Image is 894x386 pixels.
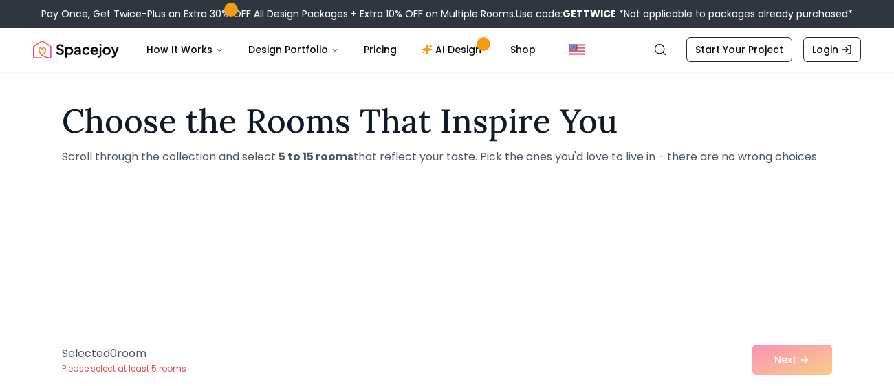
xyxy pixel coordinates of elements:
a: Login [803,37,861,62]
nav: Main [135,36,547,63]
p: Please select at least 5 rooms [62,363,186,374]
span: Use code: [516,7,616,21]
a: Start Your Project [686,37,792,62]
span: *Not applicable to packages already purchased* [616,7,853,21]
nav: Global [33,28,861,72]
a: Spacejoy [33,36,119,63]
a: Shop [499,36,547,63]
div: Pay Once, Get Twice-Plus an Extra 30% OFF All Design Packages + Extra 10% OFF on Multiple Rooms. [41,7,853,21]
button: Design Portfolio [237,36,350,63]
img: Spacejoy Logo [33,36,119,63]
strong: 5 to 15 rooms [279,149,353,164]
a: Pricing [353,36,408,63]
img: United States [569,41,585,58]
p: Selected 0 room [62,345,186,362]
a: AI Design [411,36,497,63]
p: Scroll through the collection and select that reflect your taste. Pick the ones you'd love to liv... [62,149,832,165]
b: GETTWICE [563,7,616,21]
button: How It Works [135,36,235,63]
h1: Choose the Rooms That Inspire You [62,105,832,138]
